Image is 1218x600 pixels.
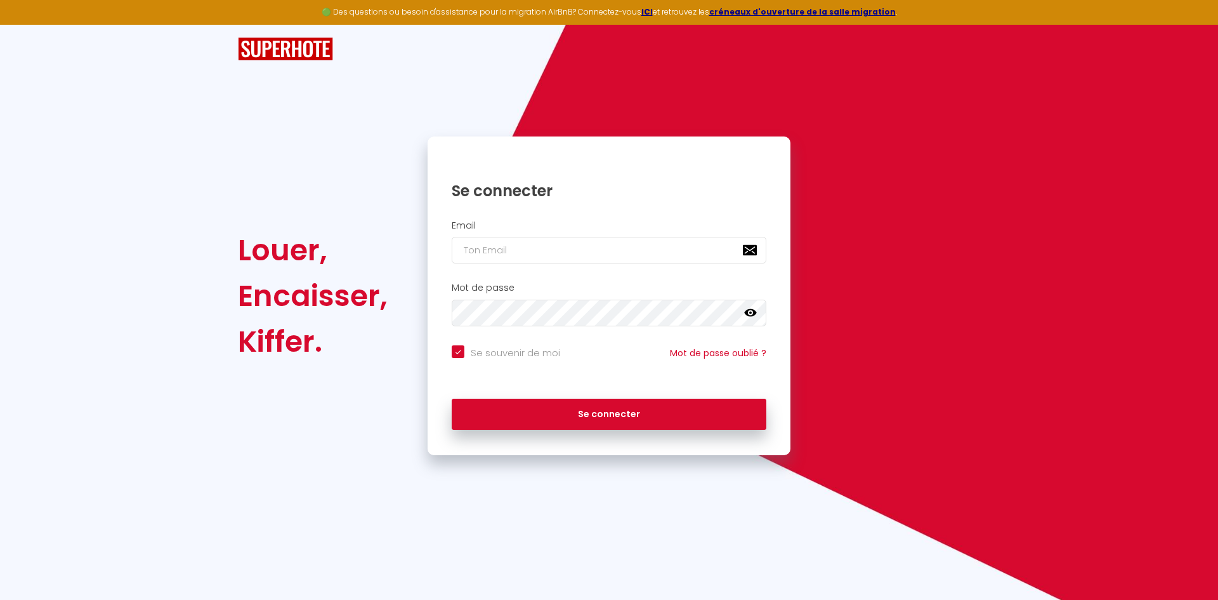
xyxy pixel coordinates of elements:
h2: Email [452,220,766,231]
div: Kiffer. [238,319,388,364]
h1: Se connecter [452,181,766,201]
a: créneaux d'ouverture de la salle migration [709,6,896,17]
input: Ton Email [452,237,766,263]
img: SuperHote logo [238,37,333,61]
button: Se connecter [452,399,766,430]
a: ICI [641,6,653,17]
div: Louer, [238,227,388,273]
a: Mot de passe oublié ? [670,347,766,359]
div: Encaisser, [238,273,388,319]
h2: Mot de passe [452,283,766,293]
